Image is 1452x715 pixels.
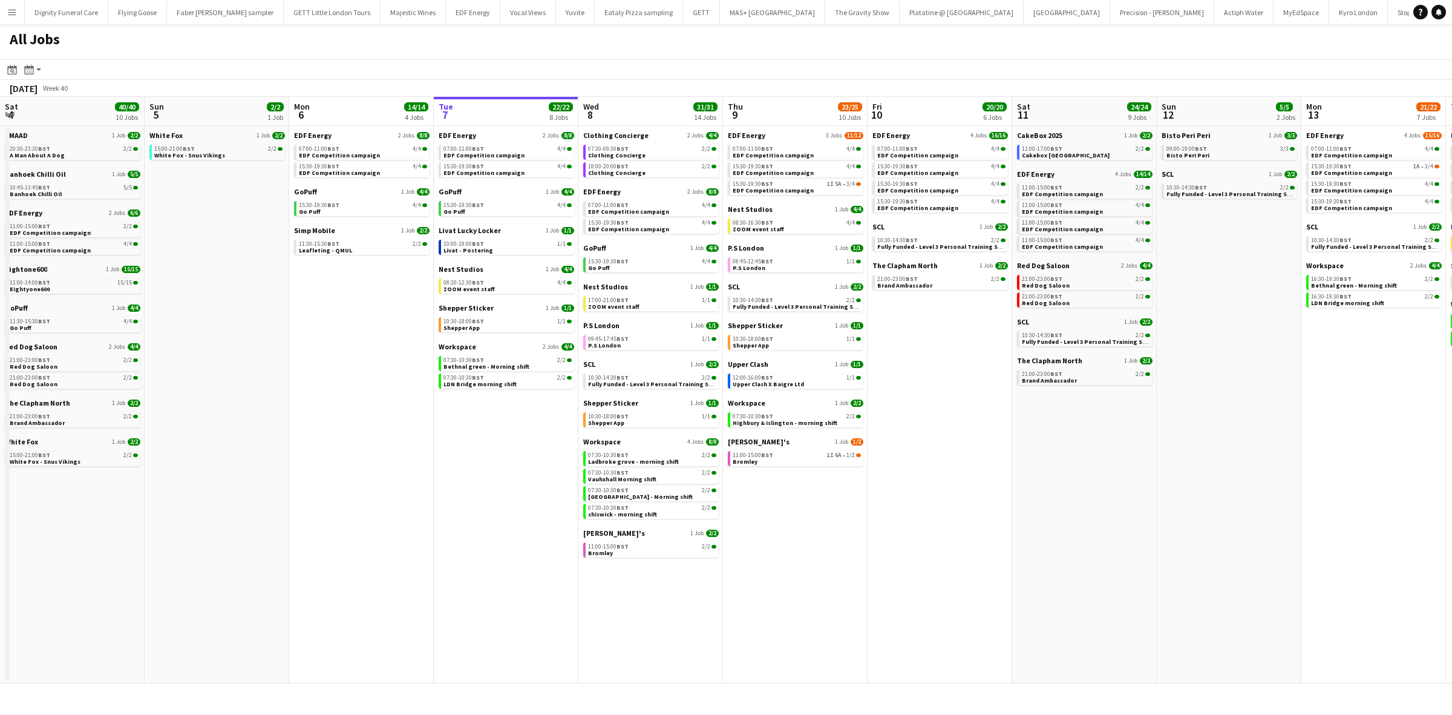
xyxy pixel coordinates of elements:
a: 07:00-11:00BST4/4EDF Competition campaign [1311,145,1439,159]
span: EDF Competition campaign [299,169,380,177]
a: 18:00-20:00BST2/2Clothing Concierge [588,162,716,176]
span: EDF Energy [5,208,42,217]
button: Stoptober [1388,1,1437,24]
a: Bisto Peri Peri1 Job3/3 [1162,131,1297,140]
span: Cakebox Sheffield [1022,151,1110,159]
a: 15:30-19:30BST4/4EDF Competition campaign [877,162,1006,176]
span: 11:00-15:00 [10,223,50,229]
span: 4/4 [413,202,421,208]
a: 15:00-21:00BST2/2White Fox - Snus Vikings [154,145,283,159]
span: BST [906,180,918,188]
div: White Fox1 Job2/215:00-21:00BST2/2White Fox - Snus Vikings [149,131,285,162]
span: 2 Jobs [109,209,125,217]
a: 15:30-19:30BST4/4EDF Competition campaign [443,162,572,176]
span: 1I [826,181,834,187]
a: Clothing Concierge2 Jobs4/4 [583,131,719,140]
span: 4/4 [991,199,999,205]
button: GETT [683,1,720,24]
div: GoPuff1 Job4/415:30-19:30BST4/4Go Puff [439,187,574,226]
span: BST [327,162,339,170]
button: MyEdSpace [1274,1,1329,24]
button: Faber [PERSON_NAME] sampler [167,1,284,24]
span: 4/4 [1136,220,1144,226]
span: 1/1 [561,227,574,234]
span: BST [906,197,918,205]
button: EDF Energy [446,1,500,24]
span: 15:30-19:30 [1311,163,1352,170]
button: Vocal Views [500,1,556,24]
a: 15:30-19:30BST4/4Go Puff [299,201,427,215]
span: 2 Jobs [687,132,704,139]
span: Clothing Concierge [588,151,646,159]
button: Eataly Pizza sampling [595,1,683,24]
a: SCL1 Job2/2 [1306,222,1442,231]
span: 15/16 [1423,132,1442,139]
span: 15:30-19:30 [443,202,484,208]
span: EDF Competition campaign [733,151,814,159]
span: 15:30-19:30 [299,163,339,170]
span: 11:00-17:00 [1022,146,1062,152]
span: 4/4 [1425,181,1433,187]
button: GETT Little London Tours [284,1,381,24]
span: EDF Energy [583,187,621,196]
span: 4/4 [846,220,855,226]
span: BST [616,145,629,153]
span: 3/4 [846,181,855,187]
span: 3/4 [1425,163,1433,170]
span: 15:30-19:30 [1311,199,1352,205]
button: Yuvite [556,1,595,24]
span: 2/2 [1429,223,1442,231]
a: 09:00-19:00BST3/3Bisto Peri Peri [1166,145,1295,159]
span: 4/4 [557,163,566,170]
span: BST [906,162,918,170]
span: EDF Competition campaign [733,186,814,194]
span: 3/3 [1280,146,1289,152]
a: EDF Energy4 Jobs15/16 [1306,131,1442,140]
span: 5A [835,181,842,187]
span: 15:30-19:30 [299,202,339,208]
span: EDF Competition campaign [877,169,958,177]
span: EDF Energy [728,131,765,140]
span: 2/2 [1280,185,1289,191]
span: BST [1339,197,1352,205]
span: BST [183,145,195,153]
span: Clothing Concierge [588,169,646,177]
span: 1 Job [401,188,414,196]
button: Platatine @ [GEOGRAPHIC_DATA] [900,1,1024,24]
a: 07:00-11:00BST4/4EDF Competition campaign [877,145,1006,159]
span: Fully Funded - Level 3 Personal Training Skills Bootcamp [1166,190,1332,198]
div: EDF Energy2 Jobs6/611:00-15:00BST2/2EDF Competition campaign11:00-15:00BST4/4EDF Competition camp... [5,208,140,265]
span: 4/4 [991,163,999,170]
span: 11/12 [845,132,863,139]
span: BST [472,145,484,153]
span: Banhoek Chilli Oil [10,190,62,198]
span: EDF Competition campaign [299,151,380,159]
a: 07:00-11:00BST4/4EDF Competition campaign [299,145,427,159]
span: Livat Lucky Locker [439,226,501,235]
span: 2/2 [417,227,430,234]
span: EDF Energy [872,131,910,140]
span: 3/3 [1284,132,1297,139]
span: AMAAD [5,131,28,140]
span: Nest Studios [728,205,773,214]
span: Clothing Concierge [583,131,649,140]
span: EDF Competition campaign [877,151,958,159]
span: BST [616,201,629,209]
span: EDF Competition campaign [1022,190,1103,198]
span: BST [1050,145,1062,153]
a: EDF Energy2 Jobs6/6 [5,208,140,217]
span: BST [761,219,773,226]
span: BST [616,162,629,170]
span: 2/2 [123,223,132,229]
span: 1 Job [1124,132,1137,139]
span: BST [906,236,918,244]
span: EDF Competition campaign [1311,151,1392,159]
a: 15:30-19:30BST4/4EDF Competition campaign [877,197,1006,211]
a: AMAAD1 Job2/2 [5,131,140,140]
span: 2/2 [272,132,285,139]
span: ZOOM event staff [733,225,784,233]
span: EDF Energy [294,131,332,140]
div: EDF Energy4 Jobs15/1607:00-11:00BST4/4EDF Competition campaign15:30-19:30BST1A•3/4EDF Competition... [1306,131,1442,222]
span: 1 Job [401,227,414,234]
span: 1A [1413,163,1420,170]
